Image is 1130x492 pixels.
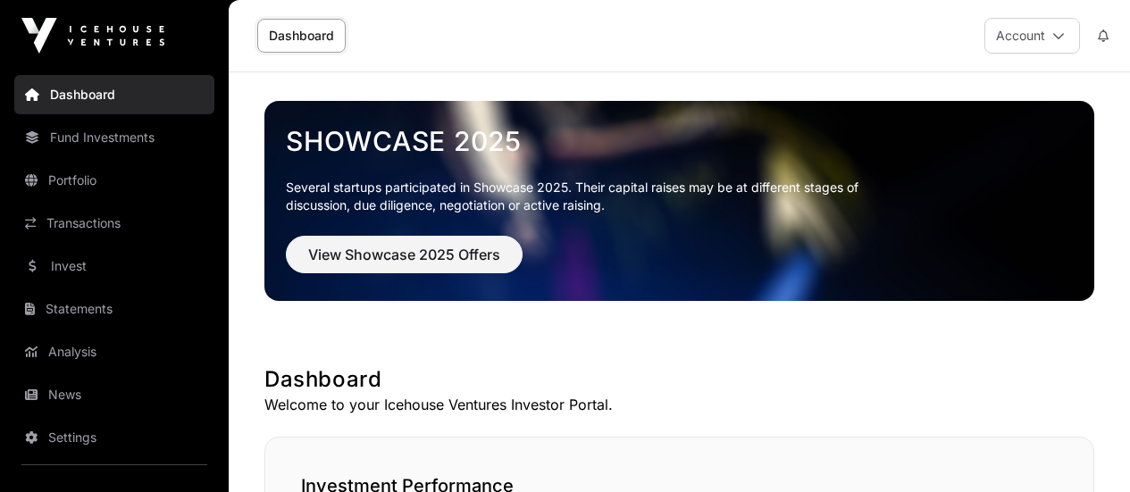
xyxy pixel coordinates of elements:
[257,19,346,53] a: Dashboard
[264,394,1094,415] p: Welcome to your Icehouse Ventures Investor Portal.
[984,18,1080,54] button: Account
[14,289,214,329] a: Statements
[14,418,214,457] a: Settings
[286,125,1073,157] a: Showcase 2025
[14,246,214,286] a: Invest
[286,236,523,273] button: View Showcase 2025 Offers
[14,161,214,200] a: Portfolio
[14,375,214,414] a: News
[286,179,886,214] p: Several startups participated in Showcase 2025. Their capital raises may be at different stages o...
[308,244,500,265] span: View Showcase 2025 Offers
[264,101,1094,301] img: Showcase 2025
[264,365,1094,394] h1: Dashboard
[14,332,214,371] a: Analysis
[14,75,214,114] a: Dashboard
[286,254,523,271] a: View Showcase 2025 Offers
[14,118,214,157] a: Fund Investments
[14,204,214,243] a: Transactions
[21,18,164,54] img: Icehouse Ventures Logo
